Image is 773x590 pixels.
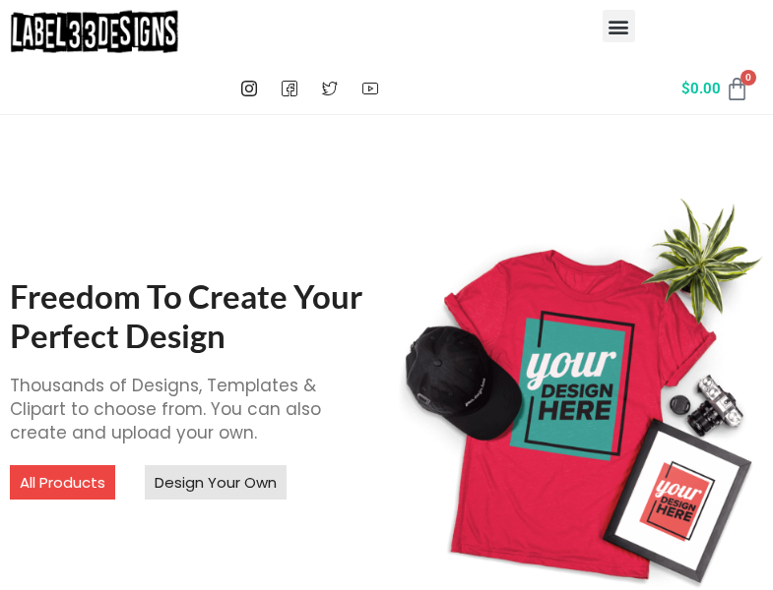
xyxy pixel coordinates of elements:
h2: Thousands of Designs, Templates & Clipart to choose from. You can also create and upload your own. [10,375,377,444]
a: Design Your Own [145,465,287,500]
bdi: 0.00 [681,80,721,97]
a: $0.00 0 [658,65,773,113]
a: All Products [10,465,115,500]
span: All Products [20,475,105,490]
h2: Freedom To Create Your Perfect Design [10,277,377,355]
div: Menu Toggle [603,10,635,42]
span: 0 [741,70,756,86]
span: $ [681,80,690,97]
span: Design Your Own [155,475,277,490]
